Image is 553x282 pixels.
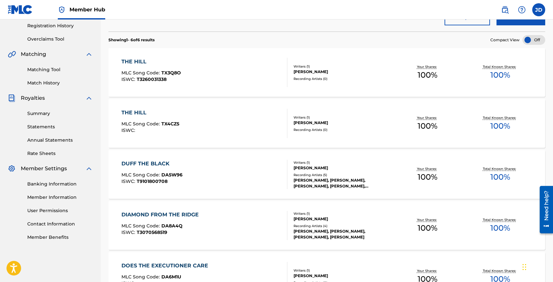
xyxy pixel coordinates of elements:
span: MLC Song Code : [121,121,161,127]
span: Royalties [21,94,45,102]
p: Total Known Shares: [483,166,518,171]
span: T3260031338 [137,76,167,82]
img: expand [85,94,93,102]
img: MLC Logo [8,5,33,14]
a: DUFF THE BLACKMLC Song Code:DA5W96ISWC:T9101800708Writers (1)[PERSON_NAME]Recording Artists (5)[P... [108,150,545,199]
div: Recording Artists ( 4 ) [294,224,391,228]
a: Statements [27,123,93,130]
span: ISWC : [121,127,137,133]
p: Showing 1 - 6 of 6 results [108,37,155,43]
span: Compact View [490,37,520,43]
a: Public Search [498,3,511,16]
div: DIAMOND FROM THE RIDGE [121,211,202,219]
a: THE HILLMLC Song Code:TX3Q8OISWC:T3260031338Writers (1)[PERSON_NAME]Recording Artists (0)Your Sha... [108,48,545,97]
div: THE HILL [121,58,181,66]
iframe: Chat Widget [521,251,553,282]
div: DOES THE EXECUTIONER CARE [121,262,211,270]
span: 100 % [418,222,437,234]
div: Recording Artists ( 0 ) [294,127,391,132]
p: Total Known Shares: [483,64,518,69]
span: MLC Song Code : [121,172,161,178]
span: 100 % [490,120,510,132]
span: ISWC : [121,229,137,235]
span: 100 % [418,120,437,132]
a: THE HILLMLC Song Code:TX4CZ5ISWC:Writers (1)[PERSON_NAME]Recording Artists (0)Your Shares:100%Tot... [108,99,545,148]
a: Match History [27,80,93,86]
a: Banking Information [27,181,93,187]
img: Top Rightsholder [58,6,66,14]
p: Total Known Shares: [483,115,518,120]
a: DIAMOND FROM THE RIDGEMLC Song Code:DA8A4QISWC:T3070568519Writers (1)[PERSON_NAME]Recording Artis... [108,201,545,250]
p: Total Known Shares: [483,217,518,222]
span: Member Settings [21,165,67,173]
div: Help [515,3,528,16]
img: Member Settings [8,165,16,173]
img: Matching [8,50,16,58]
a: Matching Tool [27,66,93,73]
span: ISWC : [121,178,137,184]
img: expand [85,165,93,173]
div: [PERSON_NAME] [294,120,391,126]
div: Writers ( 1 ) [294,115,391,120]
div: Writers ( 1 ) [294,160,391,165]
p: Your Shares: [417,268,438,273]
p: Your Shares: [417,217,438,222]
span: 100 % [490,171,510,183]
div: User Menu [532,3,545,16]
a: Annual Statements [27,137,93,144]
span: DA6M1U [161,274,181,280]
span: 100 % [418,69,437,81]
a: Summary [27,110,93,117]
div: Drag [522,257,526,277]
p: Your Shares: [417,64,438,69]
span: TX4CZ5 [161,121,179,127]
span: MLC Song Code : [121,70,161,76]
div: [PERSON_NAME] [294,273,391,279]
p: Your Shares: [417,115,438,120]
a: Member Benefits [27,234,93,241]
span: ISWC : [121,76,137,82]
div: DUFF THE BLACK [121,160,182,168]
div: Recording Artists ( 0 ) [294,76,391,81]
a: Member Information [27,194,93,201]
span: Matching [21,50,46,58]
span: 100 % [490,222,510,234]
img: search [501,6,509,14]
a: Rate Sheets [27,150,93,157]
div: [PERSON_NAME] [294,69,391,75]
a: User Permissions [27,207,93,214]
span: MLC Song Code : [121,223,161,229]
div: Writers ( 1 ) [294,211,391,216]
span: 100 % [490,69,510,81]
span: 100 % [418,171,437,183]
span: DA8A4Q [161,223,182,229]
div: [PERSON_NAME], [PERSON_NAME], [PERSON_NAME], [PERSON_NAME] [294,228,391,240]
div: [PERSON_NAME], [PERSON_NAME], [PERSON_NAME], [PERSON_NAME], [PERSON_NAME] [294,177,391,189]
iframe: Resource Center [535,184,553,236]
a: Overclaims Tool [27,36,93,43]
span: T9101800708 [137,178,168,184]
div: Writers ( 1 ) [294,268,391,273]
a: Registration History [27,22,93,29]
div: [PERSON_NAME] [294,216,391,222]
img: expand [85,50,93,58]
img: help [518,6,526,14]
p: Your Shares: [417,166,438,171]
div: [PERSON_NAME] [294,165,391,171]
span: T3070568519 [137,229,167,235]
a: Contact Information [27,221,93,227]
div: Recording Artists ( 5 ) [294,173,391,177]
span: TX3Q8O [161,70,181,76]
img: Royalties [8,94,16,102]
div: THE HILL [121,109,179,117]
span: Member Hub [69,6,105,13]
div: Writers ( 1 ) [294,64,391,69]
p: Total Known Shares: [483,268,518,273]
span: MLC Song Code : [121,274,161,280]
span: DA5W96 [161,172,182,178]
